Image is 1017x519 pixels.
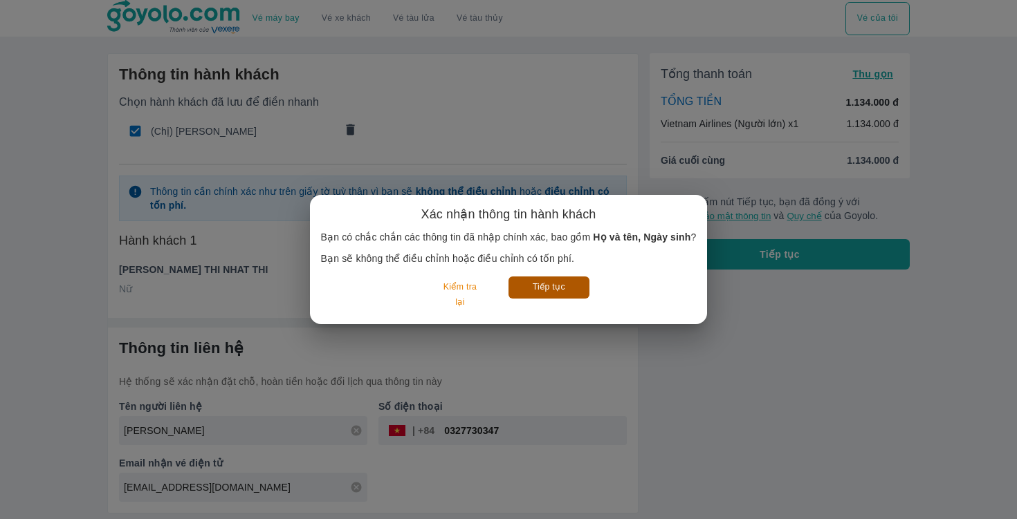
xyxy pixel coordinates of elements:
[321,230,697,244] p: Bạn có chắc chắn các thông tin đã nhập chính xác, bao gồm ?
[428,276,492,313] button: Kiểm tra lại
[593,232,690,243] b: Họ và tên, Ngày sinh
[508,276,589,298] button: Tiếp tục
[421,206,596,223] h6: Xác nhận thông tin hành khách
[321,252,697,265] p: Bạn sẽ không thể điều chỉnh hoặc điều chỉnh có tốn phí.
